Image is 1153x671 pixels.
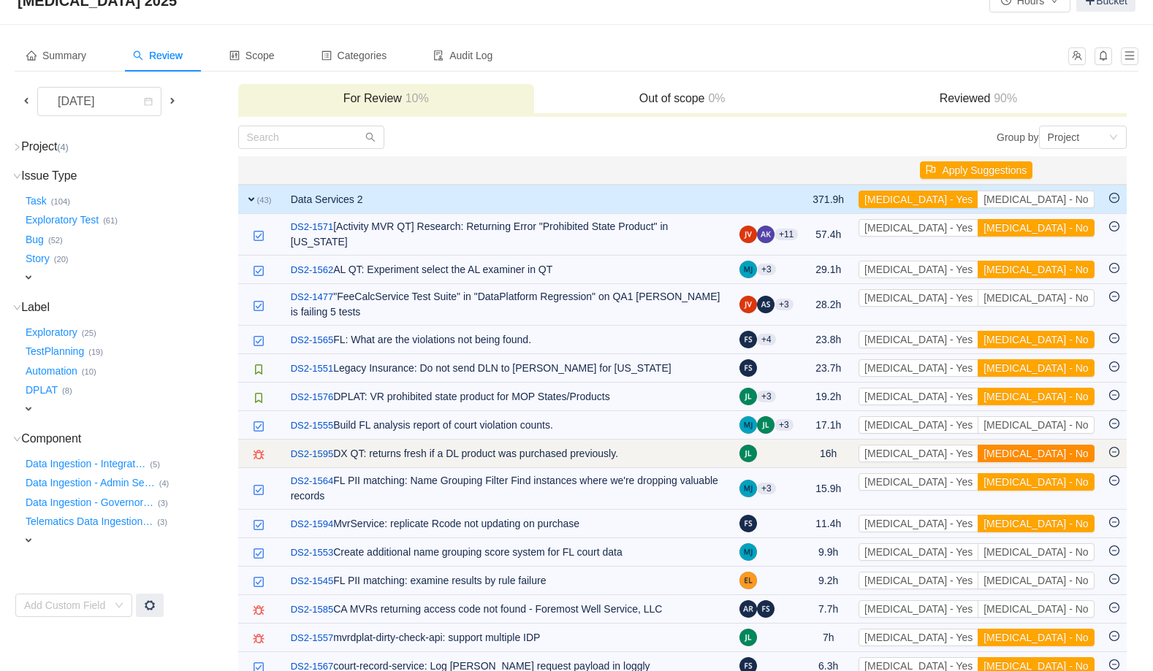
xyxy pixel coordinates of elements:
a: DS2-1562 [291,263,334,277]
small: (5) [150,460,160,469]
td: FL PII matching: Name Grouping Filter Find instances where we're dropping valuable records [284,468,732,510]
button: TestPlanning [23,340,88,364]
td: 29.1h [805,256,851,284]
small: (61) [103,216,118,225]
td: 11.4h [805,510,851,538]
button: [MEDICAL_DATA] - No [978,543,1094,561]
button: [MEDICAL_DATA] - Yes [859,445,978,462]
i: icon: down [115,601,123,611]
a: DS2-1564 [291,474,334,488]
a: DS2-1576 [291,390,334,404]
aui-badge: +3 [775,419,794,431]
div: Group by [682,126,1127,149]
button: [MEDICAL_DATA] - Yes [859,416,978,434]
i: icon: minus-circle [1109,517,1119,527]
img: 10618 [253,230,265,242]
td: 9.2h [805,567,851,595]
aui-badge: +3 [757,483,776,494]
button: Story [23,248,54,271]
button: [MEDICAL_DATA] - Yes [859,388,978,405]
td: 17.1h [805,411,851,440]
img: 10603 [253,633,265,645]
img: JL [757,416,775,434]
img: JL [739,629,757,646]
button: icon: flagApply Suggestions [920,161,1032,179]
td: "FeeCalcService Test Suite" in "DataPlatform Regression" on QA1 [PERSON_NAME] is failing 5 tests [284,284,732,326]
a: DS2-1555 [291,418,334,433]
td: 23.7h [805,354,851,383]
td: Create additional name grouping score system for FL court data [284,538,732,567]
button: [MEDICAL_DATA] - Yes [859,331,978,348]
td: AL QT: Experiment select the AL examiner in QT [284,256,732,284]
td: 9.9h [805,538,851,567]
input: Search [238,126,384,149]
aui-badge: +3 [757,391,776,402]
button: [MEDICAL_DATA] - Yes [859,600,978,618]
img: MJ [739,480,757,497]
td: Data Services 2 [284,185,732,214]
button: [MEDICAL_DATA] - Yes [859,543,978,561]
button: [MEDICAL_DATA] - No [978,473,1094,491]
i: icon: minus-circle [1109,631,1119,641]
a: DS2-1594 [291,517,334,532]
img: 10618 [253,519,265,531]
td: 57.4h [805,214,851,256]
button: Data Ingestion - Admin Se… [23,472,159,495]
i: icon: home [26,50,37,61]
td: mvrdplat-dirty-check-api: support multiple IDP [284,624,732,652]
aui-badge: +3 [757,264,776,275]
button: [MEDICAL_DATA] - No [978,629,1094,646]
button: [MEDICAL_DATA] - No [978,416,1094,434]
h3: Issue Type [23,169,237,183]
img: 10618 [253,548,265,559]
h3: Component [23,432,237,446]
td: 23.8h [805,326,851,354]
small: (10) [82,367,96,376]
span: expand [23,272,34,283]
button: [MEDICAL_DATA] - Yes [859,191,978,208]
td: 16h [805,440,851,468]
button: Data Ingestion - Integrat… [23,452,150,475]
button: Task [23,189,51,212]
span: 10% [402,92,429,104]
button: [MEDICAL_DATA] - Yes [859,261,978,278]
h3: For Review [246,91,527,106]
img: 10603 [253,449,265,461]
i: icon: minus-circle [1109,333,1119,343]
button: [MEDICAL_DATA] - No [978,572,1094,589]
td: 7.7h [805,595,851,624]
button: [MEDICAL_DATA] - No [978,388,1094,405]
td: MvrService: replicate Rcode not updating on purchase [284,510,732,538]
a: DS2-1551 [291,361,334,376]
img: 10618 [253,335,265,347]
img: AR [739,600,757,618]
div: [DATE] [46,88,109,115]
button: Bug [23,228,48,251]
img: JV [739,296,757,313]
small: (52) [48,236,63,245]
button: [MEDICAL_DATA] - No [978,359,1094,377]
i: icon: minus-circle [1109,659,1119,670]
button: [MEDICAL_DATA] - No [978,331,1094,348]
img: MJ [739,416,757,434]
a: DS2-1585 [291,602,334,617]
i: icon: minus-circle [1109,263,1119,273]
i: icon: minus-circle [1109,574,1119,584]
button: [MEDICAL_DATA] - Yes [859,629,978,646]
i: icon: control [229,50,240,61]
small: (4) [57,142,68,153]
button: [MEDICAL_DATA] - Yes [859,289,978,307]
i: icon: minus-circle [1109,602,1119,613]
h3: Project [23,139,237,154]
i: icon: right [13,143,21,151]
td: FL: What are the violations not being found. [284,326,732,354]
button: [MEDICAL_DATA] - No [978,289,1094,307]
img: FS [739,331,757,348]
span: expand [246,193,257,205]
small: (25) [82,329,96,337]
button: [MEDICAL_DATA] - Yes [859,473,978,491]
button: icon: menu [1121,47,1138,65]
h3: Reviewed [837,91,1119,106]
span: expand [23,534,34,546]
i: icon: minus-circle [1109,475,1119,486]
